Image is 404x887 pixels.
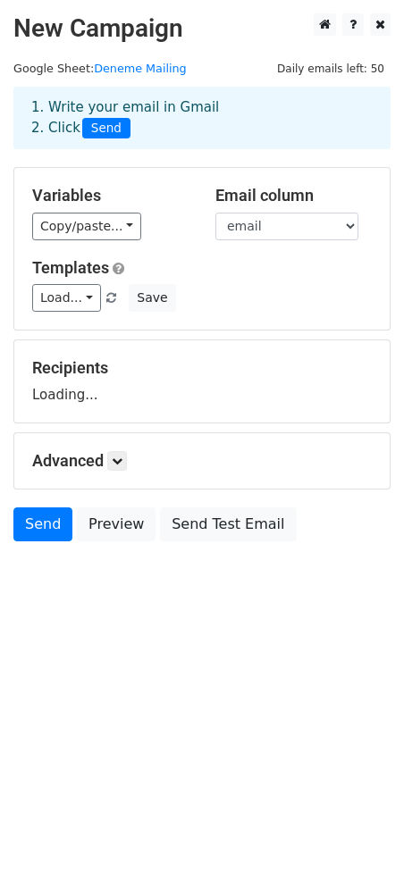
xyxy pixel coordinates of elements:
span: Send [82,118,130,139]
a: Copy/paste... [32,213,141,240]
div: 1. Write your email in Gmail 2. Click [18,97,386,138]
button: Save [129,284,175,312]
a: Deneme Mailing [94,62,187,75]
a: Preview [77,507,156,541]
a: Send Test Email [160,507,296,541]
h5: Advanced [32,451,372,471]
h5: Variables [32,186,189,205]
a: Templates [32,258,109,277]
h2: New Campaign [13,13,391,44]
a: Send [13,507,72,541]
div: Loading... [32,358,372,405]
small: Google Sheet: [13,62,187,75]
h5: Recipients [32,358,372,378]
h5: Email column [215,186,372,205]
span: Daily emails left: 50 [271,59,391,79]
a: Load... [32,284,101,312]
a: Daily emails left: 50 [271,62,391,75]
